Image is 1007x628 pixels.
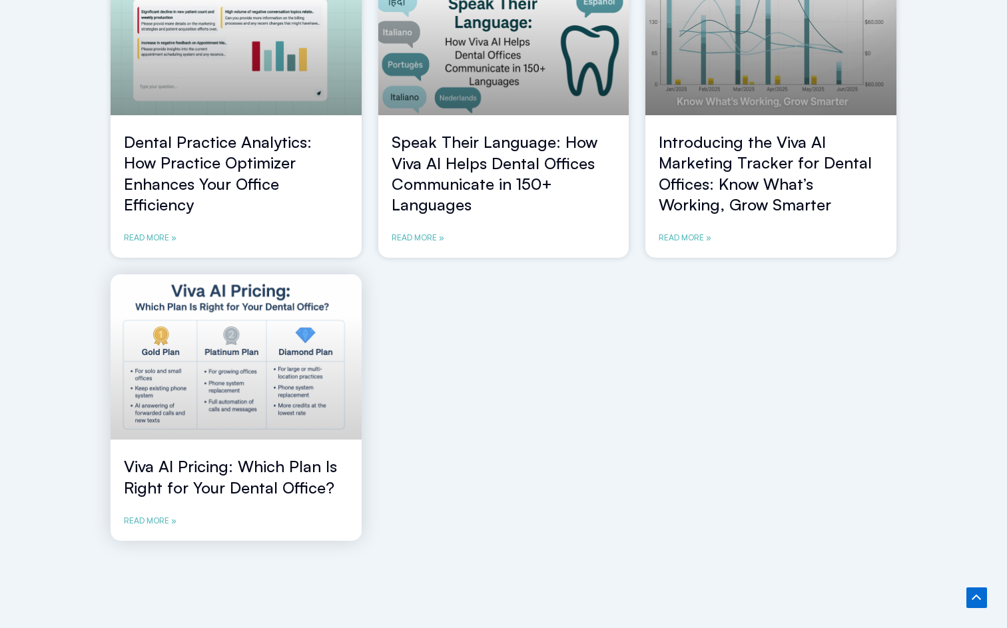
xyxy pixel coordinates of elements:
a: Introducing the Viva AI Marketing Tracker for Dental Offices: Know What’s Working, Grow Smarter [659,132,872,214]
a: Dental Practice Analytics: How Practice Optimizer Enhances Your Office Efficiency [124,132,312,214]
a: Read more about Dental Practice Analytics: How Practice Optimizer Enhances Your Office Efficiency [124,231,176,244]
a: Read more about Introducing the Viva AI Marketing Tracker for Dental Offices: Know What’s Working... [659,231,711,244]
a: Read more about Viva AI Pricing: Which Plan Is Right for Your Dental Office? [124,514,176,527]
a: Read more about Speak Their Language: How Viva AI Helps Dental Offices Communicate in 150+ Languages [392,231,444,244]
a: Viva AI Pricing: Which Plan Is Right for Your Dental Office? [124,456,337,497]
a: Speak Their Language: How Viva AI Helps Dental Offices Communicate in 150+ Languages [392,132,597,214]
a: Viva AI Pricing [111,274,362,440]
